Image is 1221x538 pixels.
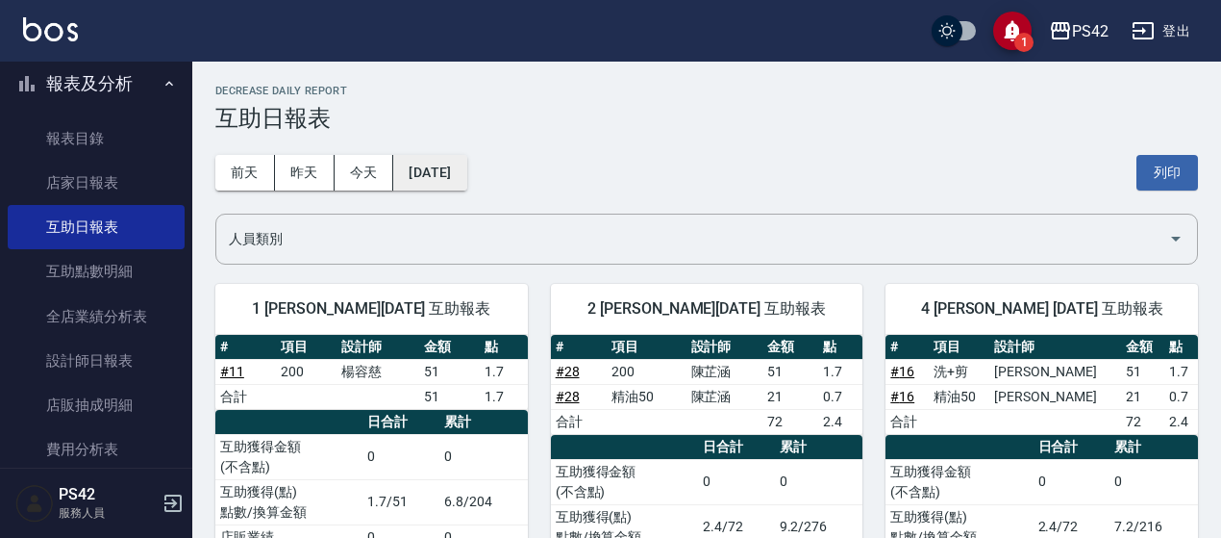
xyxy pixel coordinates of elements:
td: 2.4 [818,409,862,434]
td: 200 [276,359,336,384]
th: 日合計 [362,410,439,435]
th: 日合計 [698,435,775,460]
span: 1 [1014,33,1034,52]
button: 登出 [1124,13,1198,49]
a: 互助日報表 [8,205,185,249]
button: 今天 [335,155,394,191]
td: 互助獲得金額 (不含點) [885,459,1033,504]
td: 楊容慈 [336,359,419,384]
a: 店家日報表 [8,161,185,205]
td: 0 [775,459,863,504]
th: 點 [480,335,528,360]
img: Person [15,484,54,523]
td: 互助獲得金額 (不含點) [551,459,698,504]
td: 2.4 [1164,409,1198,434]
a: #16 [890,364,914,379]
th: 項目 [929,335,989,360]
a: 費用分析表 [8,427,185,472]
a: #28 [556,364,580,379]
a: #28 [556,389,580,404]
td: 1.7/51 [362,479,439,525]
button: 前天 [215,155,275,191]
td: 1.7 [818,359,862,384]
td: 21 [1121,384,1164,409]
table: a dense table [885,335,1198,435]
button: 昨天 [275,155,335,191]
button: [DATE] [393,155,466,191]
td: 0 [698,459,775,504]
th: 設計師 [989,335,1121,360]
td: 0 [1034,459,1110,504]
th: 日合計 [1034,435,1110,460]
th: 累計 [775,435,863,460]
td: 合計 [885,409,929,434]
th: # [551,335,607,360]
a: #11 [220,364,244,379]
th: 項目 [276,335,336,360]
td: 0.7 [818,384,862,409]
td: 51 [762,359,818,384]
td: 陳芷涵 [686,359,763,384]
a: 全店業績分析表 [8,295,185,339]
td: 21 [762,384,818,409]
th: 累計 [1109,435,1198,460]
th: 設計師 [686,335,763,360]
th: # [885,335,929,360]
td: 72 [1121,409,1164,434]
input: 人員名稱 [224,222,1160,256]
th: 設計師 [336,335,419,360]
a: #16 [890,389,914,404]
th: 累計 [439,410,528,435]
img: Logo [23,17,78,41]
td: 72 [762,409,818,434]
td: 0.7 [1164,384,1198,409]
td: 陳芷涵 [686,384,763,409]
td: 0 [1109,459,1198,504]
td: 51 [419,359,480,384]
a: 店販抽成明細 [8,383,185,427]
a: 互助點數明細 [8,249,185,294]
th: 金額 [762,335,818,360]
table: a dense table [551,335,863,435]
th: 點 [818,335,862,360]
td: 6.8/204 [439,479,528,525]
td: [PERSON_NAME] [989,359,1121,384]
td: 合計 [551,409,607,434]
td: 1.7 [1164,359,1198,384]
th: 金額 [1121,335,1164,360]
td: 0 [362,434,439,479]
td: 51 [1121,359,1164,384]
button: save [993,12,1032,50]
td: 51 [419,384,480,409]
td: 精油50 [929,384,989,409]
p: 服務人員 [59,504,157,522]
button: PS42 [1041,12,1116,51]
td: [PERSON_NAME] [989,384,1121,409]
button: 列印 [1136,155,1198,191]
th: 點 [1164,335,1198,360]
button: 報表及分析 [8,59,185,109]
div: PS42 [1072,19,1109,43]
table: a dense table [215,335,528,410]
th: 金額 [419,335,480,360]
span: 2 [PERSON_NAME][DATE] 互助報表 [574,299,840,319]
td: 200 [607,359,686,384]
a: 報表目錄 [8,116,185,161]
td: 1.7 [480,384,528,409]
td: 精油50 [607,384,686,409]
td: 0 [439,434,528,479]
td: 1.7 [480,359,528,384]
span: 1 [PERSON_NAME][DATE] 互助報表 [238,299,505,319]
h3: 互助日報表 [215,105,1198,132]
th: # [215,335,276,360]
a: 設計師日報表 [8,339,185,383]
h5: PS42 [59,485,157,504]
span: 4 [PERSON_NAME] [DATE] 互助報表 [909,299,1175,319]
td: 洗+剪 [929,359,989,384]
h2: Decrease Daily Report [215,85,1198,97]
button: Open [1160,223,1191,254]
th: 項目 [607,335,686,360]
td: 合計 [215,384,276,409]
td: 互助獲得(點) 點數/換算金額 [215,479,362,525]
td: 互助獲得金額 (不含點) [215,434,362,479]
